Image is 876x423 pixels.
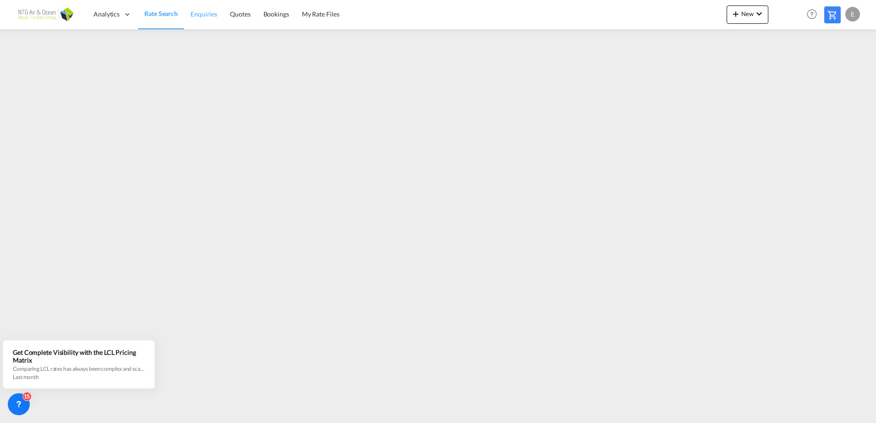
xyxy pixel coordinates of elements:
[230,10,250,18] span: Quotes
[144,10,178,17] span: Rate Search
[191,10,217,18] span: Enquiries
[263,10,289,18] span: Bookings
[302,10,339,18] span: My Rate Files
[93,10,120,19] span: Analytics
[845,7,860,22] div: E
[804,6,820,22] span: Help
[804,6,824,23] div: Help
[727,5,768,24] button: icon-plus 400-fgNewicon-chevron-down
[730,8,741,19] md-icon: icon-plus 400-fg
[730,10,765,17] span: New
[14,4,76,25] img: 24501a20ab7611ecb8bce1a71c18ae17.png
[754,8,765,19] md-icon: icon-chevron-down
